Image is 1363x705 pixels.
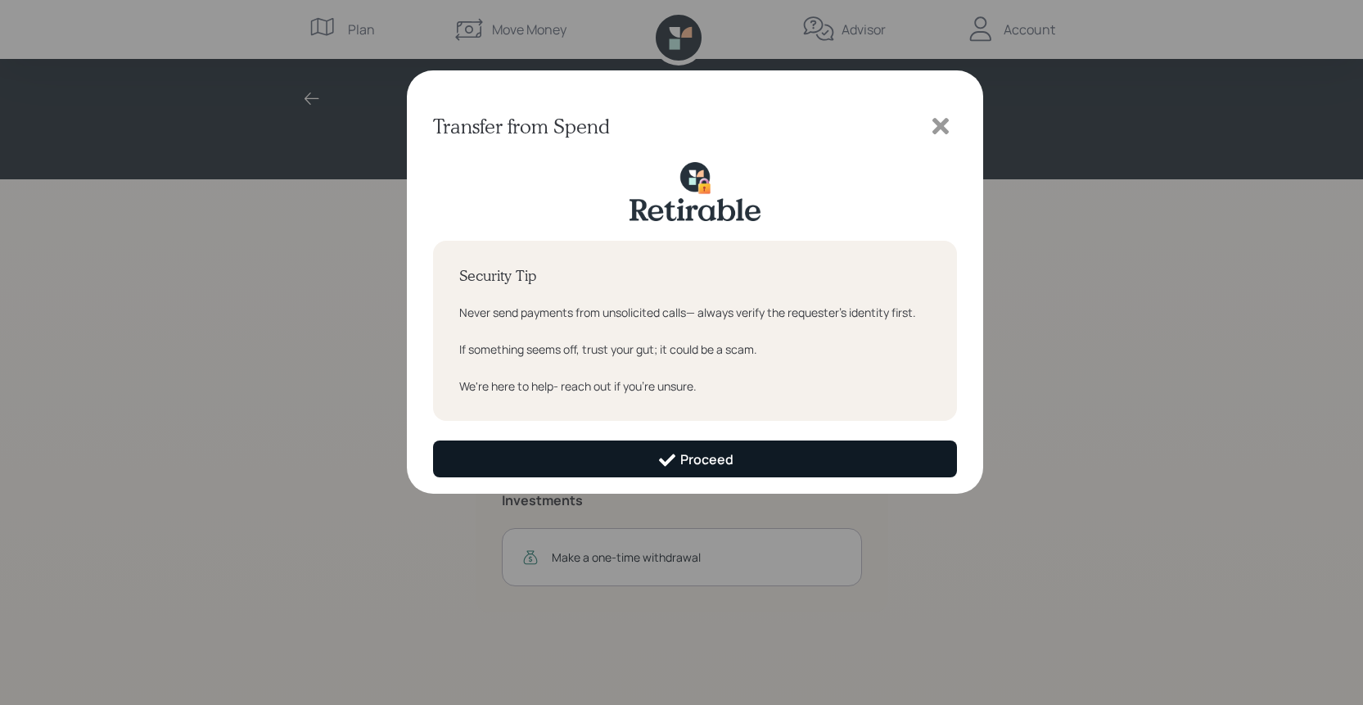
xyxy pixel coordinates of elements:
img: retirable-security-lock [630,162,760,221]
div: We're here to help- reach out if you're unsure. [459,377,931,395]
h3: Transfer from Spend [433,115,610,138]
div: Never send payments from unsolicited calls— always verify the requester's identity first. [459,304,931,321]
button: Proceed [433,441,957,477]
h4: Security Tip [459,267,931,285]
div: Proceed [657,450,733,470]
div: If something seems off, trust your gut; it could be a scam. [459,341,931,358]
